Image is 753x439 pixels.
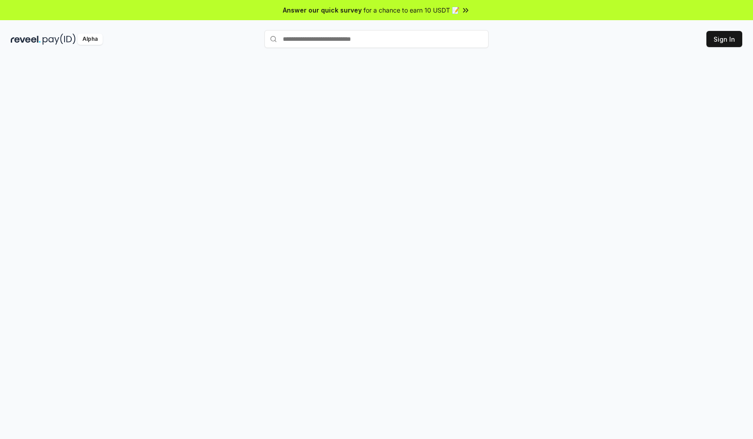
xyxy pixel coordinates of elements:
[364,5,459,15] span: for a chance to earn 10 USDT 📝
[11,34,41,45] img: reveel_dark
[283,5,362,15] span: Answer our quick survey
[78,34,103,45] div: Alpha
[43,34,76,45] img: pay_id
[706,31,742,47] button: Sign In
